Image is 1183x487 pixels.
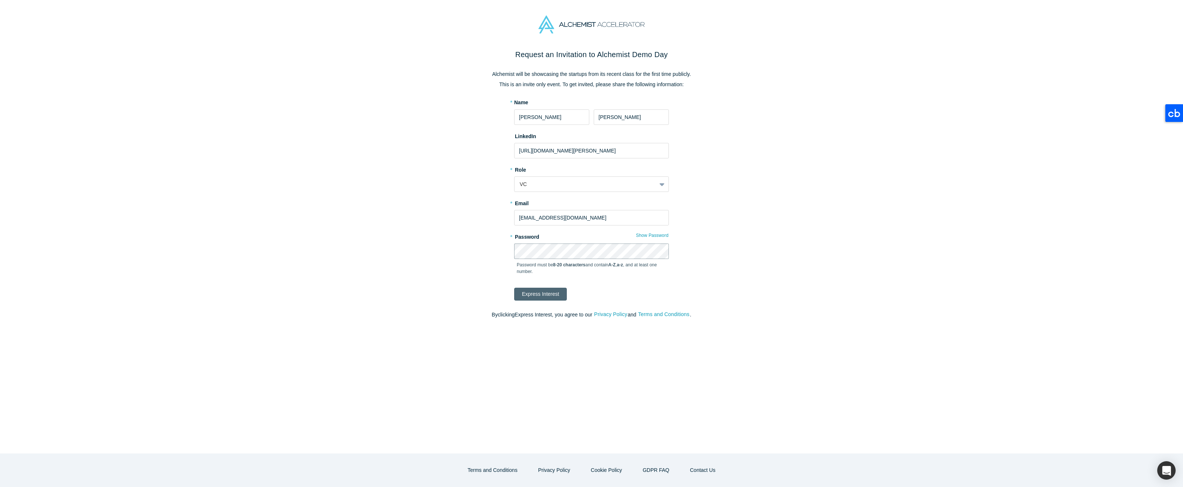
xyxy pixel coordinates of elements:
a: GDPR FAQ [635,464,677,477]
label: Password [514,231,669,241]
button: Privacy Policy [594,310,628,319]
strong: a-z [617,262,623,267]
img: Alchemist Accelerator Logo [538,15,645,34]
p: This is an invite only event. To get invited, please share the following information: [437,81,746,88]
button: Contact Us [682,464,723,477]
h2: Request an Invitation to Alchemist Demo Day [437,49,746,60]
label: Email [514,197,669,207]
button: Privacy Policy [530,464,578,477]
button: Terms and Conditions [638,310,690,319]
strong: A-Z [608,262,616,267]
p: Password must be and contain , , and at least one number. [517,262,666,275]
button: Terms and Conditions [460,464,525,477]
label: Role [514,164,669,174]
input: First Name [514,109,589,125]
strong: 8-20 characters [553,262,586,267]
button: Express Interest [514,288,567,301]
button: Cookie Policy [583,464,630,477]
label: LinkedIn [514,130,536,140]
input: Last Name [594,109,669,125]
div: VC [520,181,651,188]
label: Name [514,99,528,106]
button: Show Password [636,231,669,240]
p: Alchemist will be showcasing the startups from its recent class for the first time publicly. [437,70,746,78]
p: By clicking Express Interest , you agree to our and . [437,311,746,319]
